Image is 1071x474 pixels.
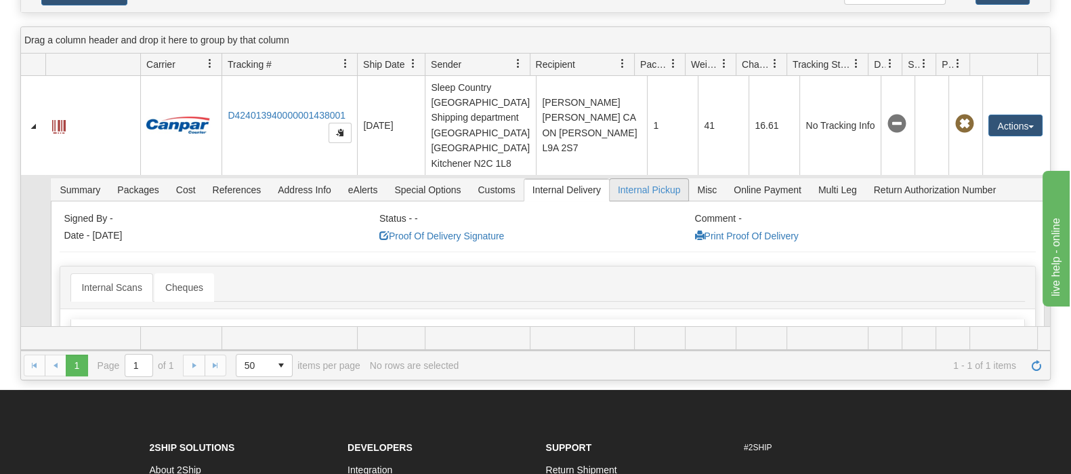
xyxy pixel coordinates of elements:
[810,179,865,201] span: Multi Leg
[386,179,469,201] span: Special Options
[468,360,1016,371] span: 1 - 1 of 1 items
[64,230,376,243] li: Date - [DATE]
[270,355,292,376] span: select
[125,355,152,376] input: Page 1
[379,231,504,241] a: Proof Of Delivery Signature
[270,179,339,201] span: Address Info
[546,442,592,453] strong: Support
[942,58,953,71] span: Pickup Status
[698,76,749,175] td: 41
[150,442,235,453] strong: 2Ship Solutions
[689,179,725,201] span: Misc
[507,52,530,75] a: Sender filter column settings
[887,115,906,134] span: No Tracking Info
[946,52,969,75] a: Pickup Status filter column settings
[662,52,685,75] a: Packages filter column settings
[742,58,770,71] span: Charge
[713,52,736,75] a: Weight filter column settings
[363,58,404,71] span: Ship Date
[245,359,262,372] span: 50
[26,119,40,133] a: Collapse
[431,58,461,71] span: Sender
[694,231,798,241] a: Print Proof Of Delivery
[694,213,1007,226] li: Comment -
[879,52,902,75] a: Delivery Status filter column settings
[146,58,175,71] span: Carrier
[912,52,936,75] a: Shipment Issues filter column settings
[610,179,689,201] span: Internal Pickup
[357,76,425,175] td: [DATE]
[334,52,357,75] a: Tracking # filter column settings
[469,179,523,201] span: Customs
[329,123,352,143] button: Copy to clipboard
[691,58,719,71] span: Weight
[52,114,66,136] a: Label
[763,52,786,75] a: Charge filter column settings
[98,354,174,377] span: Page of 1
[66,355,87,376] span: Page 1
[236,354,360,377] span: items per page
[425,76,536,175] td: Sleep Country [GEOGRAPHIC_DATA] Shipping department [GEOGRAPHIC_DATA] [GEOGRAPHIC_DATA] Kitchener...
[726,179,810,201] span: Online Payment
[402,52,425,75] a: Ship Date filter column settings
[640,58,669,71] span: Packages
[954,115,973,134] span: Pickup Not Assigned
[1026,355,1047,376] a: Refresh
[908,58,919,71] span: Shipment Issues
[793,58,852,71] span: Tracking Status
[168,179,204,201] span: Cost
[536,76,647,175] td: [PERSON_NAME] [PERSON_NAME] CA ON [PERSON_NAME] L9A 2S7
[1040,167,1070,306] iframe: chat widget
[647,76,698,175] td: 1
[340,179,386,201] span: eAlerts
[536,58,575,71] span: Recipient
[845,52,868,75] a: Tracking Status filter column settings
[70,273,153,302] a: Internal Scans
[228,110,345,121] a: D424013940000001438001
[146,117,210,134] img: 14 - Canpar
[866,179,1005,201] span: Return Authorization Number
[370,360,459,371] div: No rows are selected
[205,179,270,201] span: References
[749,76,799,175] td: 16.61
[799,76,881,175] td: No Tracking Info
[379,213,692,226] li: Status - -
[348,442,413,453] strong: Developers
[236,354,293,377] span: Page sizes drop down
[154,273,214,302] a: Cheques
[198,52,222,75] a: Carrier filter column settings
[988,115,1043,136] button: Actions
[64,213,376,226] li: Signed By -
[51,179,108,201] span: Summary
[611,52,634,75] a: Recipient filter column settings
[874,58,885,71] span: Delivery Status
[524,179,609,201] span: Internal Delivery
[109,179,167,201] span: Packages
[744,443,922,452] h6: #2SHIP
[10,8,125,24] div: live help - online
[21,27,1050,54] div: grid grouping header
[228,58,272,71] span: Tracking #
